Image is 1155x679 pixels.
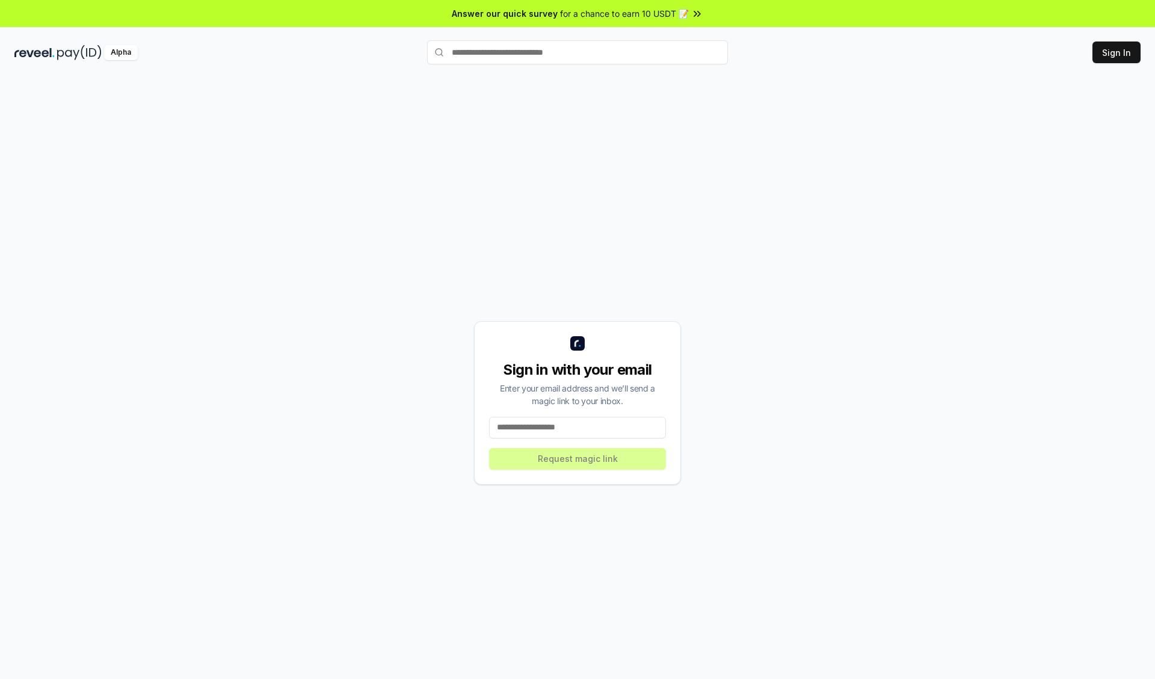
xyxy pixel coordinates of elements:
img: reveel_dark [14,45,55,60]
div: Alpha [104,45,138,60]
span: for a chance to earn 10 USDT 📝 [560,7,689,20]
span: Answer our quick survey [452,7,558,20]
img: pay_id [57,45,102,60]
div: Enter your email address and we’ll send a magic link to your inbox. [489,382,666,407]
img: logo_small [570,336,585,351]
div: Sign in with your email [489,360,666,379]
button: Sign In [1092,41,1141,63]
